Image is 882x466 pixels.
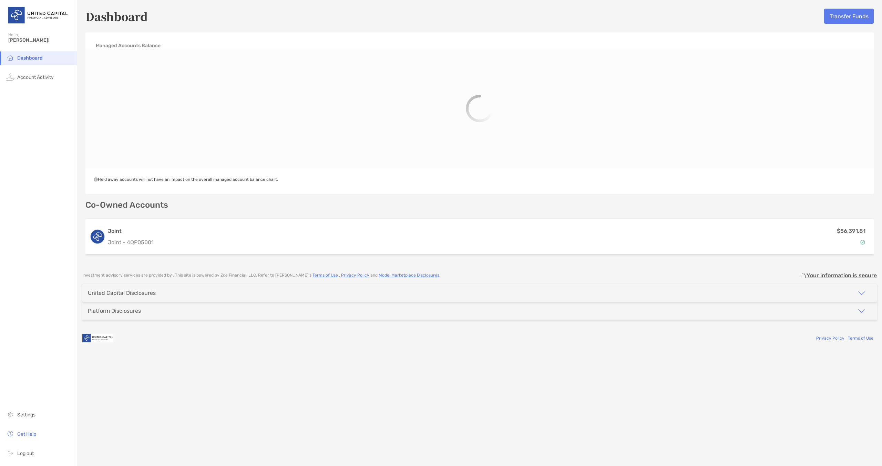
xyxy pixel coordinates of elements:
a: Privacy Policy [816,336,844,341]
p: Joint - 4QP05001 [108,238,154,247]
h5: Dashboard [85,8,148,24]
a: Terms of Use [312,273,338,278]
img: icon arrow [858,307,866,315]
span: Held away accounts will not have an impact on the overall managed account balance chart. [94,177,278,182]
img: icon arrow [858,289,866,297]
img: logo account [91,230,104,244]
a: Model Marketplace Disclosures [379,273,439,278]
span: Settings [17,412,35,418]
span: Get Help [17,431,36,437]
img: United Capital Logo [8,3,69,28]
h4: Managed Accounts Balance [96,43,161,49]
img: activity icon [6,73,14,81]
img: settings icon [6,410,14,418]
span: Account Activity [17,74,54,80]
p: Investment advisory services are provided by . This site is powered by Zoe Financial, LLC. Refer ... [82,273,440,278]
a: Terms of Use [848,336,873,341]
h3: Joint [108,227,154,235]
img: household icon [6,53,14,62]
img: Account Status icon [860,240,865,245]
img: logout icon [6,449,14,457]
a: Privacy Policy [341,273,369,278]
span: [PERSON_NAME]! [8,37,73,43]
span: Log out [17,451,34,456]
div: United Capital Disclosures [88,290,156,296]
p: Your information is secure [807,272,877,279]
span: Dashboard [17,55,43,61]
img: company logo [82,330,113,346]
div: Platform Disclosures [88,308,141,314]
img: get-help icon [6,429,14,438]
p: Co-Owned Accounts [85,201,874,209]
button: Transfer Funds [824,9,874,24]
p: $56,391.81 [837,227,865,235]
